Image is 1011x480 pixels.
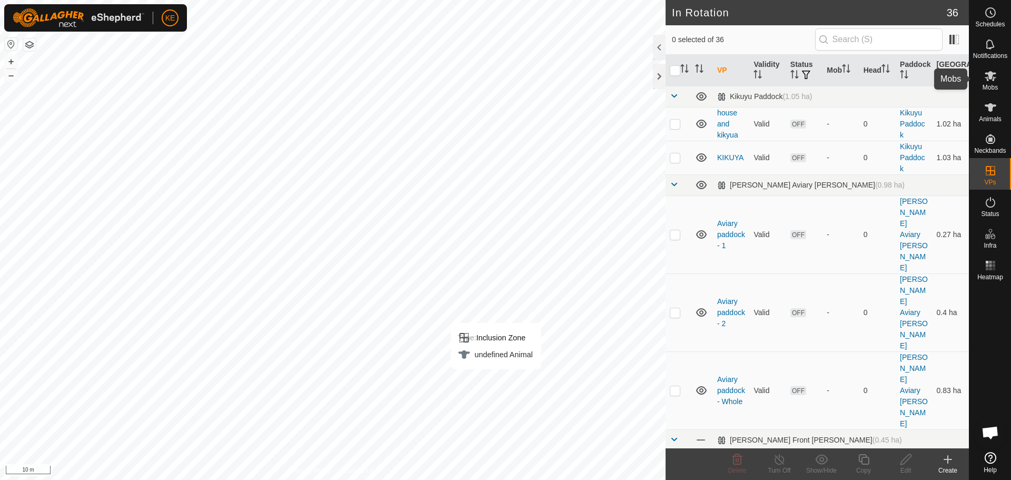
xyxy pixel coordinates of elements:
span: Schedules [975,21,1005,27]
td: Valid [749,273,786,351]
span: Neckbands [974,148,1006,154]
span: OFF [790,120,806,129]
span: Animals [979,116,1002,122]
td: 1.02 ha [933,107,969,141]
td: 0 [859,273,896,351]
span: Delete [728,467,747,474]
a: Kikuyu Paddock [900,142,925,173]
td: Valid [749,141,786,174]
a: Aviary paddock - Whole [717,375,745,406]
th: Paddock [896,55,932,86]
td: Valid [749,195,786,273]
td: 0.4 ha [933,273,969,351]
td: Valid [749,351,786,429]
td: 0.83 ha [933,351,969,429]
div: Inclusion Zone [458,331,532,344]
a: Aviary paddock - 1 [717,219,745,250]
span: Infra [984,242,996,249]
span: Heatmap [977,274,1003,280]
span: Notifications [973,53,1007,59]
p-sorticon: Activate to sort [695,66,703,74]
span: VPs [984,179,996,185]
a: [PERSON_NAME] Aviary [PERSON_NAME] [900,353,928,428]
a: house and kikyua [717,109,738,139]
button: Map Layers [23,38,36,51]
span: (0.45 ha) [873,436,902,444]
h2: In Rotation [672,6,947,19]
p-sorticon: Activate to sort [900,72,908,80]
a: Help [969,448,1011,477]
p-sorticon: Activate to sort [790,72,799,80]
div: undefined Animal [458,348,532,361]
div: Create [927,466,969,475]
a: [PERSON_NAME] Aviary [PERSON_NAME] [900,275,928,350]
p-sorticon: Activate to sort [881,66,890,74]
div: - [827,385,855,396]
button: Reset Map [5,38,17,51]
p-sorticon: Activate to sort [680,66,689,74]
button: + [5,55,17,68]
th: Mob [822,55,859,86]
div: - [827,152,855,163]
th: Validity [749,55,786,86]
th: Status [786,55,822,86]
span: (1.05 ha) [782,92,812,101]
span: 36 [947,5,958,21]
span: OFF [790,230,806,239]
div: Copy [843,466,885,475]
a: Contact Us [343,466,374,476]
span: Mobs [983,84,998,91]
span: KE [165,13,175,24]
div: - [827,229,855,240]
div: Show/Hide [800,466,843,475]
span: Status [981,211,999,217]
div: Open chat [975,417,1006,448]
div: Turn Off [758,466,800,475]
td: 0 [859,351,896,429]
p-sorticon: Activate to sort [842,66,850,74]
a: KIKUYA [717,153,744,162]
div: Kikuyu Paddock [717,92,812,101]
th: [GEOGRAPHIC_DATA] Area [933,55,969,86]
a: Privacy Policy [291,466,331,476]
div: Edit [885,466,927,475]
td: 0 [859,107,896,141]
div: - [827,119,855,130]
span: OFF [790,386,806,395]
span: Help [984,467,997,473]
div: - [827,307,855,318]
td: 0 [859,195,896,273]
button: – [5,69,17,82]
img: Gallagher Logo [13,8,144,27]
span: OFF [790,308,806,317]
div: [PERSON_NAME] Front [PERSON_NAME] [717,436,902,445]
th: Head [859,55,896,86]
td: 1.03 ha [933,141,969,174]
td: 0 [859,141,896,174]
p-sorticon: Activate to sort [754,72,762,80]
a: Aviary paddock - 2 [717,297,745,328]
td: Valid [749,107,786,141]
a: Kikuyu Paddock [900,109,925,139]
td: 0.27 ha [933,195,969,273]
div: [PERSON_NAME] Aviary [PERSON_NAME] [717,181,905,190]
span: OFF [790,153,806,162]
th: VP [713,55,749,86]
input: Search (S) [815,28,943,51]
p-sorticon: Activate to sort [953,72,962,80]
span: (0.98 ha) [875,181,905,189]
a: [PERSON_NAME] Aviary [PERSON_NAME] [900,197,928,272]
span: 0 selected of 36 [672,34,815,45]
